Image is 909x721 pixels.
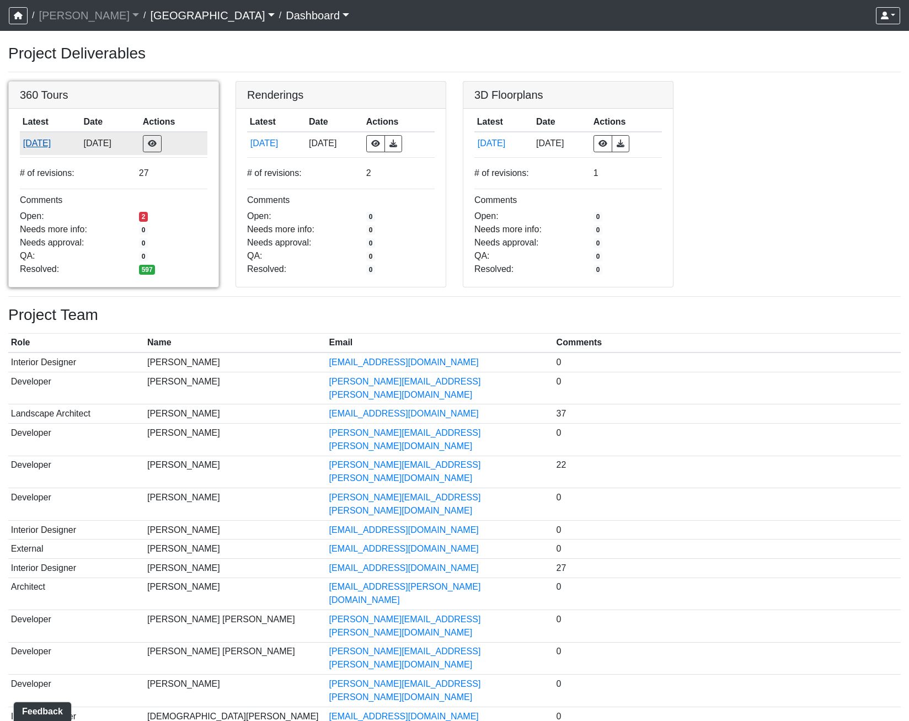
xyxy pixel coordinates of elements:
[8,540,145,559] td: External
[8,675,145,707] td: Developer
[327,334,554,353] th: Email
[8,488,145,521] td: Developer
[145,610,327,643] td: [PERSON_NAME] [PERSON_NAME]
[145,675,327,707] td: [PERSON_NAME]
[554,353,901,372] td: 0
[8,44,901,63] h3: Project Deliverables
[145,404,327,424] td: [PERSON_NAME]
[145,540,327,559] td: [PERSON_NAME]
[554,488,901,521] td: 0
[477,136,531,151] button: [DATE]
[8,423,145,456] td: Developer
[554,610,901,643] td: 0
[145,423,327,456] td: [PERSON_NAME]
[23,136,78,151] button: [DATE]
[554,558,901,578] td: 27
[8,610,145,643] td: Developer
[554,578,901,610] td: 0
[8,353,145,372] td: Interior Designer
[554,372,901,404] td: 0
[554,404,901,424] td: 37
[554,642,901,675] td: 0
[554,540,901,559] td: 0
[8,306,901,324] h3: Project Team
[554,456,901,488] td: 22
[145,488,327,521] td: [PERSON_NAME]
[554,334,901,353] th: Comments
[39,4,139,26] a: [PERSON_NAME]
[329,525,479,535] a: [EMAIL_ADDRESS][DOMAIN_NAME]
[286,4,349,26] a: Dashboard
[8,372,145,404] td: Developer
[329,409,479,418] a: [EMAIL_ADDRESS][DOMAIN_NAME]
[275,4,286,26] span: /
[329,428,481,451] a: [PERSON_NAME][EMAIL_ADDRESS][PERSON_NAME][DOMAIN_NAME]
[554,520,901,540] td: 0
[20,132,81,155] td: 93VtKPcPFWh8z7vX4wXbQP
[145,558,327,578] td: [PERSON_NAME]
[8,558,145,578] td: Interior Designer
[329,647,481,669] a: [PERSON_NAME][EMAIL_ADDRESS][PERSON_NAME][DOMAIN_NAME]
[329,615,481,637] a: [PERSON_NAME][EMAIL_ADDRESS][PERSON_NAME][DOMAIN_NAME]
[329,460,481,483] a: [PERSON_NAME][EMAIL_ADDRESS][PERSON_NAME][DOMAIN_NAME]
[329,712,479,721] a: [EMAIL_ADDRESS][DOMAIN_NAME]
[28,4,39,26] span: /
[8,404,145,424] td: Landscape Architect
[554,423,901,456] td: 0
[8,334,145,353] th: Role
[329,377,481,399] a: [PERSON_NAME][EMAIL_ADDRESS][PERSON_NAME][DOMAIN_NAME]
[8,578,145,610] td: Architect
[139,4,150,26] span: /
[145,353,327,372] td: [PERSON_NAME]
[145,334,327,353] th: Name
[250,136,304,151] button: [DATE]
[145,520,327,540] td: [PERSON_NAME]
[247,132,306,155] td: avFcituVdTN5TeZw4YvRD7
[474,132,533,155] td: m6gPHqeE6DJAjJqz47tRiF
[145,456,327,488] td: [PERSON_NAME]
[145,372,327,404] td: [PERSON_NAME]
[145,642,327,675] td: [PERSON_NAME] [PERSON_NAME]
[329,563,479,573] a: [EMAIL_ADDRESS][DOMAIN_NAME]
[8,699,73,721] iframe: Ybug feedback widget
[8,642,145,675] td: Developer
[145,578,327,610] td: [PERSON_NAME]
[329,544,479,553] a: [EMAIL_ADDRESS][DOMAIN_NAME]
[8,520,145,540] td: Interior Designer
[150,4,274,26] a: [GEOGRAPHIC_DATA]
[329,582,481,605] a: [EMAIL_ADDRESS][PERSON_NAME][DOMAIN_NAME]
[329,679,481,702] a: [PERSON_NAME][EMAIL_ADDRESS][PERSON_NAME][DOMAIN_NAME]
[8,456,145,488] td: Developer
[329,357,479,367] a: [EMAIL_ADDRESS][DOMAIN_NAME]
[554,675,901,707] td: 0
[329,493,481,515] a: [PERSON_NAME][EMAIL_ADDRESS][PERSON_NAME][DOMAIN_NAME]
